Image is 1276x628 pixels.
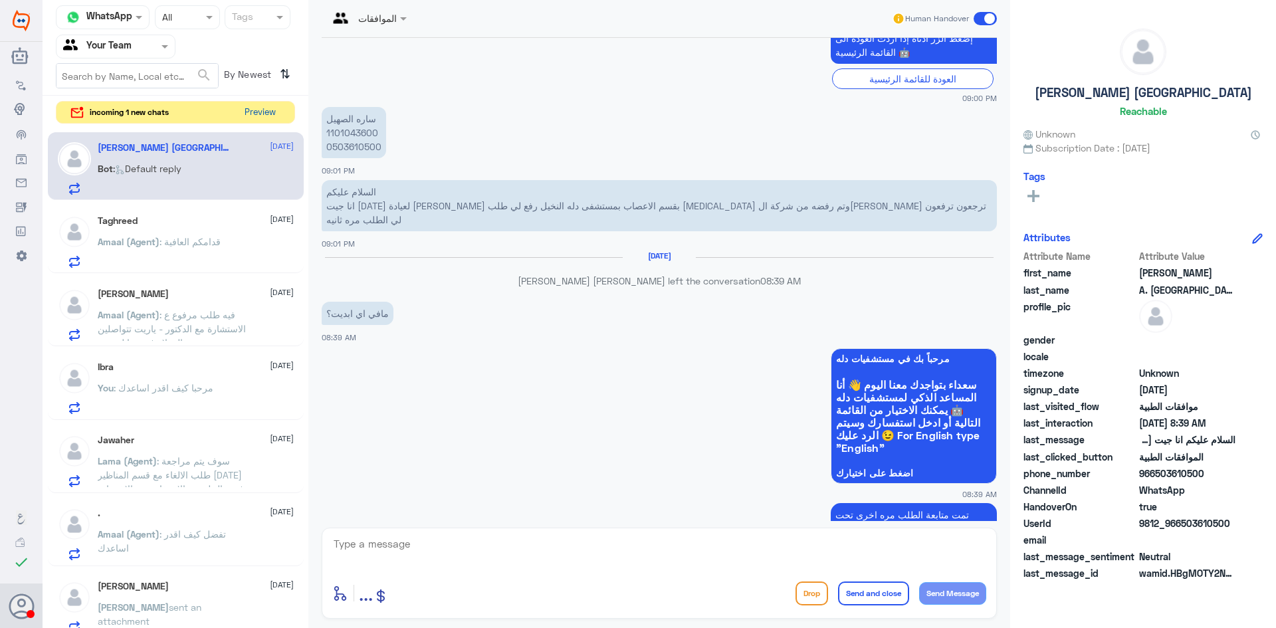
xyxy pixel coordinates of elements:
[1139,416,1235,430] span: 2025-08-13T05:39:45.4490193Z
[98,455,157,467] span: Lama (Agent)
[1139,516,1235,530] span: 9812_966503610500
[1023,283,1136,297] span: last_name
[13,10,30,31] img: Widebot Logo
[1139,566,1235,580] span: wamid.HBgMOTY2NTAzNjEwNTAwFQIAEhggOTYzM0I4MTU4M0I4ODU4OEZDNjkwRDg1QzQ4RDMwRTYA
[1139,550,1235,564] span: 0
[831,503,997,540] p: 13/8/2025, 8:50 AM
[280,63,290,85] i: ⇅
[1139,500,1235,514] span: true
[230,9,253,27] div: Tags
[98,362,114,373] h5: Ibra
[832,68,994,89] div: العودة للقائمة الرئيسية
[1023,533,1136,547] span: email
[90,106,169,118] span: incoming 1 new chats
[359,578,373,608] button: ...
[98,288,169,300] h5: Sara
[63,37,83,56] img: yourTeam.svg
[1139,483,1235,497] span: 2
[98,236,159,247] span: Amaal (Agent)
[962,488,997,500] span: 08:39 AM
[322,333,356,342] span: 08:39 AM
[322,239,355,248] span: 09:01 PM
[1139,300,1172,333] img: defaultAdmin.png
[1139,333,1235,347] span: null
[962,92,997,104] span: 09:00 PM
[919,582,986,605] button: Send Message
[113,163,181,174] span: : Default reply
[196,67,212,83] span: search
[58,508,91,541] img: defaultAdmin.png
[58,581,91,614] img: defaultAdmin.png
[270,286,294,298] span: [DATE]
[58,362,91,395] img: defaultAdmin.png
[1023,350,1136,364] span: locale
[1120,105,1167,117] h6: Reachable
[58,435,91,468] img: defaultAdmin.png
[56,64,218,88] input: Search by Name, Local etc…
[1139,366,1235,380] span: Unknown
[1139,533,1235,547] span: null
[98,309,247,376] span: : فيه طلب مرفوع ع الاستشارة مع الدكتور - ياريت تتواصلين مع خدمة العملاء في بوبا لتوضيح والاستفسار...
[1139,399,1235,413] span: موافقات الطبية
[905,13,969,25] span: Human Handover
[1023,383,1136,397] span: signup_date
[838,581,909,605] button: Send and close
[98,435,134,446] h5: Jawaher
[322,107,386,158] p: 12/8/2025, 9:01 PM
[58,142,91,175] img: defaultAdmin.png
[98,215,138,227] h5: Taghreed
[98,528,226,554] span: : تفضل كيف اقدر اساعدك
[1139,467,1235,480] span: 966503610500
[1139,266,1235,280] span: Sarah
[831,27,997,64] p: 12/8/2025, 9:00 PM
[13,554,29,570] i: check
[98,142,235,154] h5: Sarah A. Alsaheel
[1023,333,1136,347] span: gender
[58,288,91,322] img: defaultAdmin.png
[1139,350,1235,364] span: null
[196,64,212,86] button: search
[270,360,294,371] span: [DATE]
[1023,416,1136,430] span: last_interaction
[836,468,992,478] span: اضغط على اختيارك
[98,581,169,592] h5: Mohamed
[1035,85,1252,100] h5: [PERSON_NAME] [GEOGRAPHIC_DATA]
[1023,249,1136,263] span: Attribute Name
[322,166,355,175] span: 09:01 PM
[322,302,393,325] p: 13/8/2025, 8:39 AM
[1023,467,1136,480] span: phone_number
[796,581,828,605] button: Drop
[1023,300,1136,330] span: profile_pic
[98,309,159,320] span: Amaal (Agent)
[219,63,274,90] span: By Newest
[1139,249,1235,263] span: Attribute Value
[1023,170,1045,182] h6: Tags
[270,579,294,591] span: [DATE]
[1023,483,1136,497] span: ChannelId
[98,508,100,519] h5: .
[1023,141,1263,155] span: Subscription Date : [DATE]
[1139,433,1235,447] span: السلام عليكم انا جيت اليوم لعيادة الدكتور ياسر واصل بقسم الاعصاب بمستشفى دله النخيل رفع لي طلب MR...
[239,102,281,124] button: Preview
[1023,566,1136,580] span: last_message_id
[1023,266,1136,280] span: first_name
[98,601,169,613] span: [PERSON_NAME]
[623,251,696,261] h6: [DATE]
[1023,433,1136,447] span: last_message
[1023,366,1136,380] span: timezone
[359,581,373,605] span: ...
[98,455,244,508] span: : سوف يتم مراجعة طلب الالغاء مع قسم المناظير [DATE] في حال لم يتم الاستفاده من الاخدمات شاكره لك ...
[1120,29,1166,74] img: defaultAdmin.png
[63,7,83,27] img: whatsapp.png
[760,275,801,286] span: 08:39 AM
[270,140,294,152] span: [DATE]
[270,506,294,518] span: [DATE]
[322,180,997,231] p: 12/8/2025, 9:01 PM
[1023,399,1136,413] span: last_visited_flow
[836,378,992,454] span: سعداء بتواجدك معنا اليوم 👋 أنا المساعد الذكي لمستشفيات دله 🤖 يمكنك الاختيار من القائمة التالية أو...
[1023,500,1136,514] span: HandoverOn
[98,163,113,174] span: Bot
[98,382,114,393] span: You
[9,593,34,619] button: Avatar
[1139,283,1235,297] span: A. Alsaheel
